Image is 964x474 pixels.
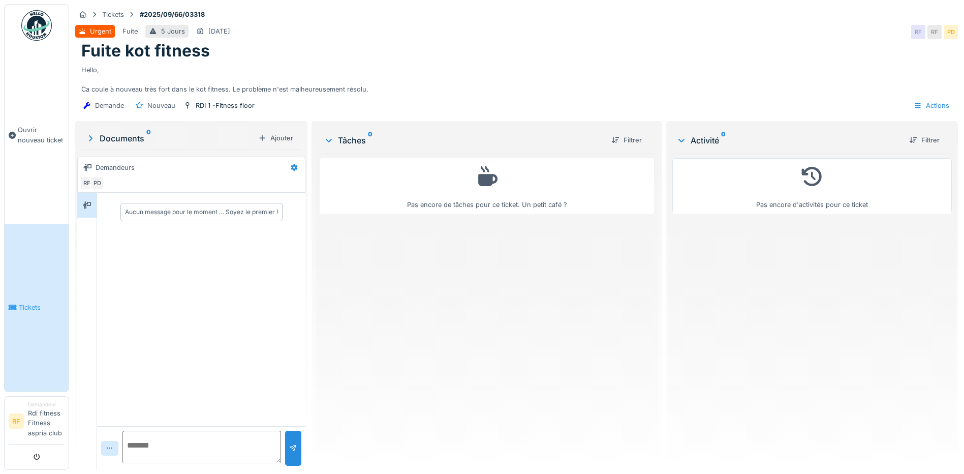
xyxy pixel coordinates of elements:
[28,401,65,408] div: Demandeur
[196,101,255,110] div: RDI 1 -Fitness floor
[9,401,65,445] a: RF DemandeurRdi fitness Fitness aspria club
[28,401,65,442] li: Rdi fitness Fitness aspria club
[161,26,185,36] div: 5 Jours
[95,101,124,110] div: Demande
[721,134,726,146] sup: 0
[18,125,65,144] span: Ouvrir nouveau ticket
[676,134,901,146] div: Activité
[5,224,69,392] a: Tickets
[911,25,925,39] div: RF
[146,132,151,144] sup: 0
[326,163,647,210] div: Pas encore de tâches pour ce ticket. Un petit café ?
[90,176,104,190] div: PD
[96,163,135,172] div: Demandeurs
[90,26,111,36] div: Urgent
[324,134,603,146] div: Tâches
[5,46,69,224] a: Ouvrir nouveau ticket
[19,303,65,312] span: Tickets
[136,10,209,19] strong: #2025/09/66/03318
[607,133,646,147] div: Filtrer
[927,25,942,39] div: RF
[85,132,254,144] div: Documents
[909,98,954,113] div: Actions
[102,10,124,19] div: Tickets
[679,163,945,210] div: Pas encore d'activités pour ce ticket
[21,10,52,41] img: Badge_color-CXgf-gQk.svg
[368,134,372,146] sup: 0
[80,176,94,190] div: RF
[208,26,230,36] div: [DATE]
[944,25,958,39] div: PD
[81,61,952,95] div: Hello, Ca coule à nouveau très fort dans le kot fitness. Le problème n'est malheureusement résolu.
[254,131,297,145] div: Ajouter
[147,101,175,110] div: Nouveau
[125,208,278,217] div: Aucun message pour le moment … Soyez le premier !
[905,133,944,147] div: Filtrer
[9,413,24,429] li: RF
[122,26,138,36] div: Fuite
[81,41,210,61] h1: Fuite kot fitness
